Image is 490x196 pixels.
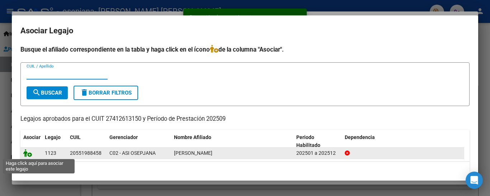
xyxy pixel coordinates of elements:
[20,24,470,38] h2: Asociar Legajo
[32,88,41,97] mat-icon: search
[345,134,375,140] span: Dependencia
[109,150,156,156] span: C02 - ASI OSEPJANA
[42,130,67,153] datatable-header-cell: Legajo
[296,149,339,157] div: 202501 a 202512
[74,86,138,100] button: Borrar Filtros
[23,134,41,140] span: Asociar
[174,150,212,156] span: ROMERO RODRIGUEZ JOHAN
[70,149,102,157] div: 20551988458
[80,88,89,97] mat-icon: delete
[20,130,42,153] datatable-header-cell: Asociar
[45,150,56,156] span: 1123
[109,134,138,140] span: Gerenciador
[67,130,107,153] datatable-header-cell: CUIL
[296,134,320,148] span: Periodo Habilitado
[171,130,293,153] datatable-header-cell: Nombre Afiliado
[20,45,470,54] h4: Busque el afiliado correspondiente en la tabla y haga click en el ícono de la columna "Asociar".
[20,115,470,124] p: Legajos aprobados para el CUIT 27412613150 y Período de Prestación 202509
[107,130,171,153] datatable-header-cell: Gerenciador
[293,130,342,153] datatable-header-cell: Periodo Habilitado
[70,134,81,140] span: CUIL
[342,130,464,153] datatable-header-cell: Dependencia
[80,90,132,96] span: Borrar Filtros
[45,134,61,140] span: Legajo
[466,172,483,189] div: Open Intercom Messenger
[27,86,68,99] button: Buscar
[20,162,470,180] div: 1 registros
[174,134,211,140] span: Nombre Afiliado
[32,90,62,96] span: Buscar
